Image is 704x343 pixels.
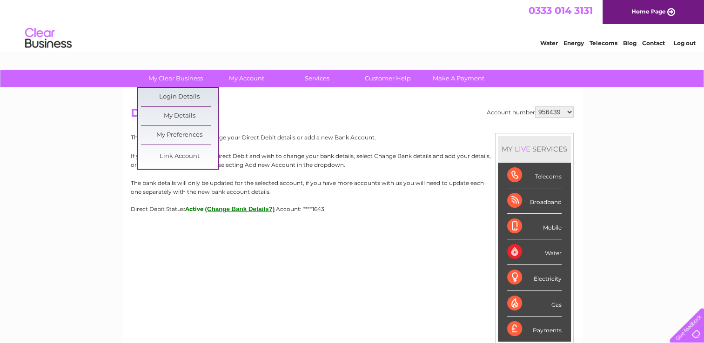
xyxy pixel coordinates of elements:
a: My Account [208,70,285,87]
div: Payments [507,317,562,342]
a: My Preferences [141,126,218,145]
p: If you are currently paying by Direct Debit and wish to change your bank details, select Change B... [131,152,574,169]
a: Blog [623,40,637,46]
div: Account number [487,106,574,118]
a: My Clear Business [137,70,214,87]
div: Mobile [507,214,562,239]
div: Gas [507,291,562,317]
a: Services [279,70,355,87]
p: The bank details will only be updated for the selected account, if you have more accounts with us... [131,178,574,196]
button: (Change Bank Details?) [205,205,275,212]
a: Contact [642,40,665,46]
div: Broadband [507,188,562,214]
a: Energy [563,40,584,46]
a: Log out [673,40,695,46]
div: Water [507,239,562,265]
div: MY SERVICES [498,136,571,162]
a: My Details [141,107,218,125]
a: 0333 014 3131 [529,5,593,16]
h2: Direct Debit [131,106,574,124]
a: Make A Payment [420,70,497,87]
a: Telecoms [590,40,617,46]
div: Clear Business is a trading name of Verastar Limited (registered in [GEOGRAPHIC_DATA] No. 3667643... [133,5,572,45]
img: logo.png [25,24,72,53]
div: Direct Debit Status: [131,205,574,212]
div: LIVE [513,145,532,153]
a: Login Details [141,88,218,106]
a: Customer Help [349,70,426,87]
div: Electricity [507,265,562,290]
a: Link Account [141,147,218,166]
p: This page will allow you to change your Direct Debit details or add a new Bank Account. [131,133,574,142]
a: Water [540,40,558,46]
span: Active [185,205,204,212]
div: Telecoms [507,163,562,188]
